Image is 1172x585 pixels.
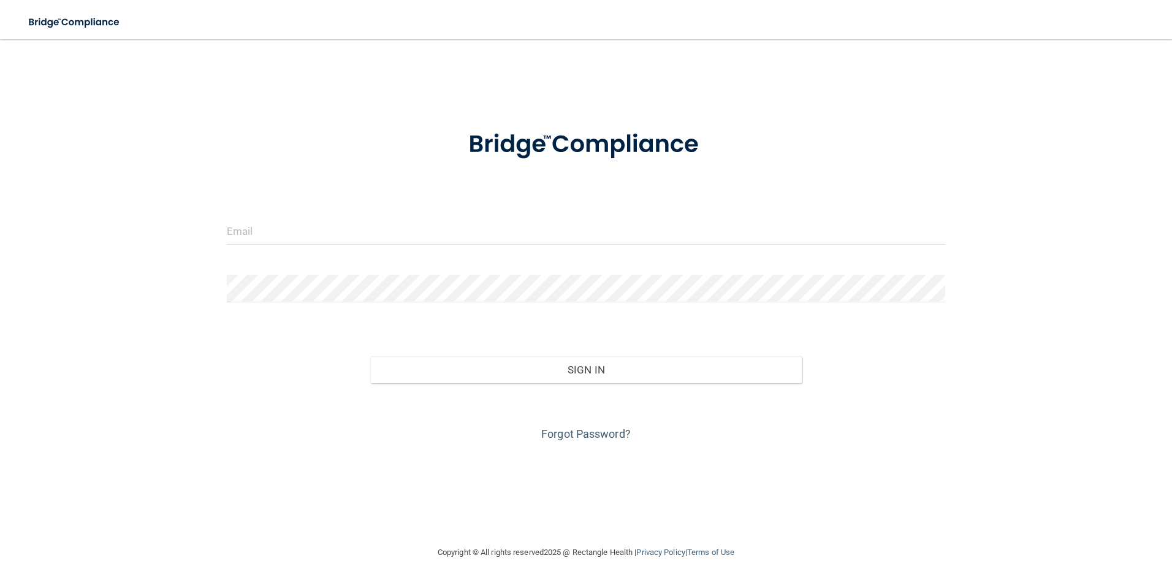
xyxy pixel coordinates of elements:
[443,113,729,177] img: bridge_compliance_login_screen.278c3ca4.svg
[687,548,734,557] a: Terms of Use
[227,217,946,245] input: Email
[636,548,685,557] a: Privacy Policy
[18,10,131,35] img: bridge_compliance_login_screen.278c3ca4.svg
[370,356,802,383] button: Sign In
[362,533,810,572] div: Copyright © All rights reserved 2025 @ Rectangle Health | |
[541,427,631,440] a: Forgot Password?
